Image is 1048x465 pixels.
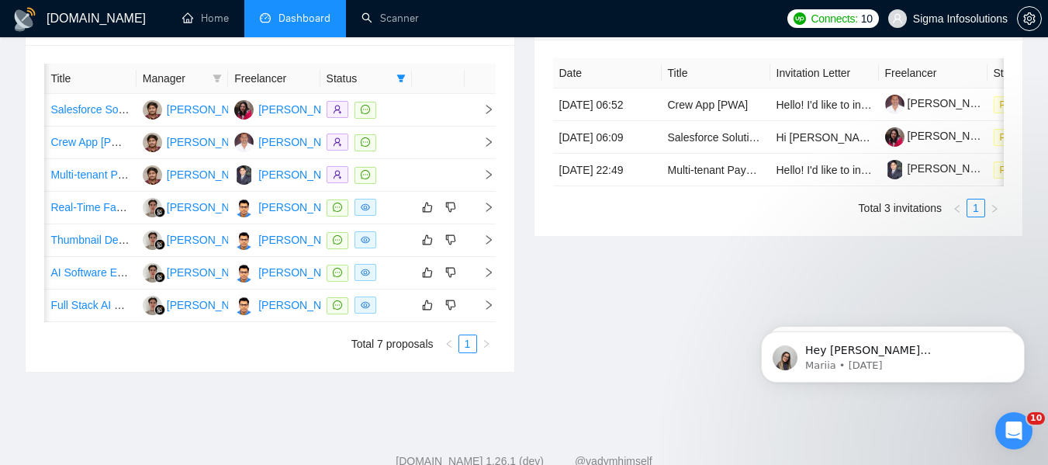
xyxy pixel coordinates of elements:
[333,203,342,212] span: message
[143,298,256,311] a: RG[PERSON_NAME]
[234,198,254,217] img: BY
[471,169,494,180] span: right
[50,168,416,181] a: Multi-tenant Payment Platform Product Development and Client Integrations
[445,234,456,246] span: dislike
[985,199,1004,217] button: right
[471,267,494,278] span: right
[167,199,256,216] div: [PERSON_NAME]
[995,412,1032,449] iframe: Intercom live chat
[553,154,662,186] td: [DATE] 22:49
[990,204,999,213] span: right
[885,127,904,147] img: c1Qo-Ugxhsg7UXdVTSW_4p68HvlWRPdlDnE7kE3tzgeSd01u-7N7-hl-yHAWTOiiu2
[154,206,165,217] img: gigradar-bm.png
[50,234,289,246] a: Thumbnail Designer & AI Image Prompt Engineer
[885,97,997,109] a: [PERSON_NAME]
[662,58,770,88] th: Title
[44,94,136,127] td: Salesforce Solution Architect (Revenue Cloud / CPQ focus). PH, India, LATAM
[234,233,348,245] a: BY[PERSON_NAME]
[234,100,254,120] img: SP
[50,136,131,148] a: Crew App [PWA]
[143,70,206,87] span: Manager
[44,127,136,159] td: Crew App [PWA]
[967,199,985,217] li: 1
[50,299,340,311] a: Full Stack AI Engineer for AI-Powered Latam Search Engine
[441,296,460,314] button: dislike
[333,268,342,277] span: message
[143,296,162,315] img: RG
[361,137,370,147] span: message
[167,231,256,248] div: [PERSON_NAME]
[167,166,348,183] div: [PERSON_NAME] [PERSON_NAME]
[440,335,458,353] li: Previous Page
[167,101,348,118] div: [PERSON_NAME] [PERSON_NAME]
[422,266,433,279] span: like
[351,335,434,353] li: Total 7 proposals
[260,12,271,23] span: dashboard
[143,168,348,180] a: PN[PERSON_NAME] [PERSON_NAME]
[258,199,348,216] div: [PERSON_NAME]
[44,257,136,290] td: AI Software Engineer for Multi-LLM Generative AI Tool
[154,272,165,283] img: gigradar-bm.png
[44,64,136,94] th: Title
[258,297,348,314] div: [PERSON_NAME]
[143,100,162,120] img: PN
[361,203,370,212] span: eye
[994,130,1046,143] a: Pending
[885,130,997,142] a: [PERSON_NAME]
[418,231,437,249] button: like
[234,298,348,311] a: BY[PERSON_NAME]
[994,98,1046,110] a: Pending
[213,74,222,83] span: filter
[258,101,348,118] div: [PERSON_NAME]
[471,137,494,147] span: right
[422,299,433,311] span: like
[234,165,254,185] img: SP
[333,137,342,147] span: user-add
[167,297,256,314] div: [PERSON_NAME]
[441,198,460,217] button: dislike
[471,300,494,311] span: right
[662,154,770,186] td: Multi-tenant Payment Platform Product Development and Client Integrations
[12,7,37,32] img: logo
[393,67,409,90] span: filter
[811,10,857,27] span: Connects:
[234,168,348,180] a: SP[PERSON_NAME]
[44,224,136,257] td: Thumbnail Designer & AI Image Prompt Engineer
[258,264,348,281] div: [PERSON_NAME]
[477,335,496,353] button: right
[361,12,419,25] a: searchScanner
[440,335,458,353] button: left
[137,64,228,94] th: Manager
[154,304,165,315] img: gigradar-bm.png
[994,96,1040,113] span: Pending
[441,231,460,249] button: dislike
[668,164,1033,176] a: Multi-tenant Payment Platform Product Development and Client Integrations
[182,12,229,25] a: homeHome
[258,134,348,151] div: [PERSON_NAME]
[948,199,967,217] button: left
[668,99,749,111] a: Crew App [PWA]
[892,13,903,24] span: user
[441,263,460,282] button: dislike
[234,265,348,278] a: BY[PERSON_NAME]
[234,296,254,315] img: BY
[234,263,254,283] img: BY
[143,102,348,115] a: PN[PERSON_NAME] [PERSON_NAME]
[471,202,494,213] span: right
[333,170,342,179] span: user-add
[885,162,997,175] a: [PERSON_NAME]
[167,134,348,151] div: [PERSON_NAME] [PERSON_NAME]
[44,290,136,322] td: Full Stack AI Engineer for AI-Powered Latam Search Engine
[278,12,330,25] span: Dashboard
[1017,6,1042,31] button: setting
[143,133,162,152] img: PN
[143,165,162,185] img: PN
[1027,412,1045,425] span: 10
[1017,12,1042,25] a: setting
[361,235,370,245] span: eye
[422,201,433,213] span: like
[994,161,1040,179] span: Pending
[361,268,370,277] span: eye
[361,170,370,179] span: message
[418,263,437,282] button: like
